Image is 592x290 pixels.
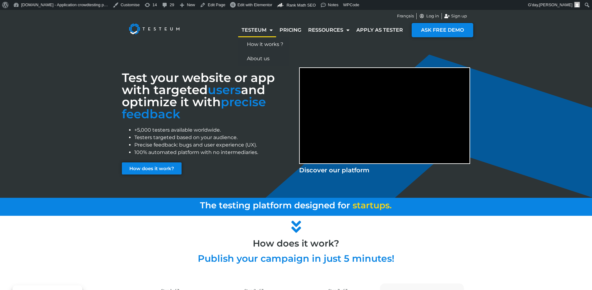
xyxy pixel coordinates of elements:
a: About us [238,52,289,66]
span: [PERSON_NAME] [539,2,572,7]
span: ASK FREE DEMO [421,28,464,33]
span: How does it work? [129,166,174,171]
span: p [379,200,385,211]
span: Edit with Elementor [238,2,272,7]
span: t [357,200,361,211]
span: r [366,200,370,211]
a: Apply as tester [353,23,406,37]
span: a [361,200,366,211]
a: Français [397,13,414,19]
h3: Test your website or app with targeted and optimize it with [122,72,293,120]
a: Ressources [305,23,353,37]
a: ASK FREE DEMO [412,23,473,37]
span: t [370,200,373,211]
img: Testeum Logo - Application crowdtesting platform [122,16,187,41]
span: s [385,200,390,211]
a: How it works ? [238,37,289,52]
ul: Testeum [238,37,289,66]
li: Testers targeted based on your audience. [134,134,293,141]
li: +5,000 testers available worldwide. [134,126,293,134]
h2: How does it work? [119,239,473,248]
a: Pricing [276,23,305,37]
font: precise feedback [122,94,266,121]
p: Discover our platform [299,165,470,175]
a: How does it work? [122,162,182,174]
nav: Menu [238,23,406,37]
h2: Publish your campaign in just 5 minutes! [119,254,473,263]
li: Precise feedback: bugs and user experience (UX). [134,141,293,149]
a: Testeum [238,23,276,37]
span: s [353,200,357,211]
span: . [390,200,392,211]
span: Rank Math SEO [287,3,316,7]
span: Log in [425,13,439,19]
span: Sign up [450,13,467,19]
a: Log in [419,13,439,19]
a: Sign up [444,13,467,19]
li: 100% automated platform with no intermediaries. [134,149,293,156]
span: The testing platform designed for [200,200,350,211]
span: u [373,200,379,211]
span: users [208,82,241,97]
iframe: Discover Testeum [300,68,469,163]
